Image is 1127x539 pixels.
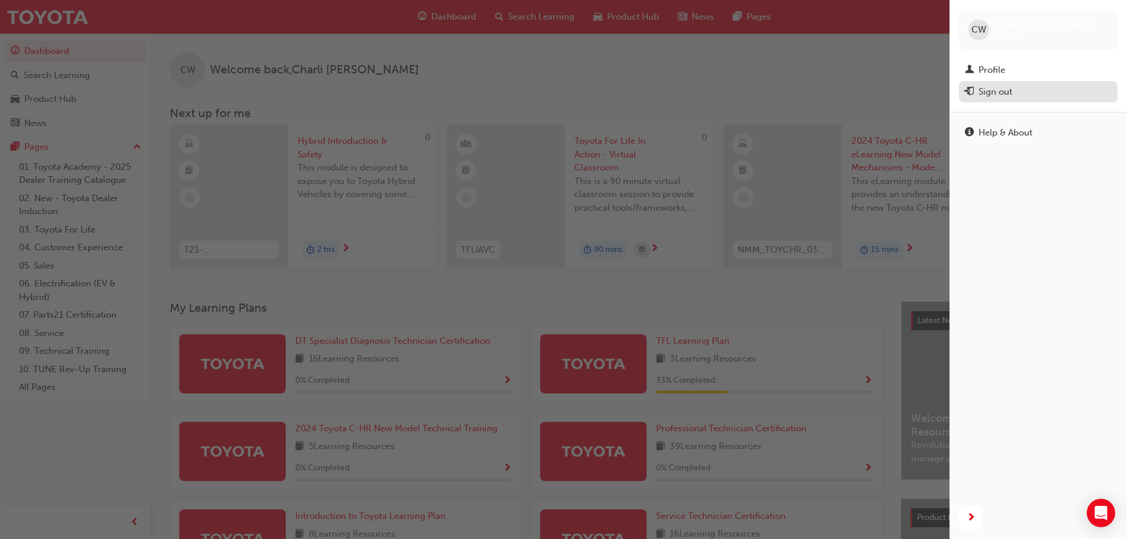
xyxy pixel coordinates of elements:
[959,122,1118,144] a: Help & About
[965,65,974,76] span: man-icon
[965,87,974,98] span: exit-icon
[959,59,1118,81] a: Profile
[979,85,1012,99] div: Sign out
[967,511,976,525] span: next-icon
[979,126,1032,140] div: Help & About
[994,30,1022,40] span: 657983
[959,81,1118,103] button: Sign out
[971,23,986,37] span: CW
[979,63,1005,77] div: Profile
[1087,499,1115,527] div: Open Intercom Messenger
[965,128,974,138] span: info-icon
[994,19,1092,30] span: Charli [PERSON_NAME]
